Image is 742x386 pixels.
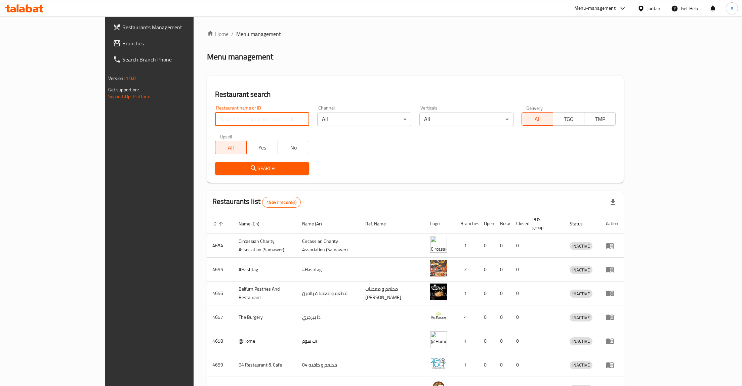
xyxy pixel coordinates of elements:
div: Menu [606,361,618,369]
th: Logo [425,213,455,234]
span: All [218,143,244,153]
td: @Home [233,329,297,353]
td: 0 [479,234,495,258]
img: 04 Restaurant & Cafe [430,355,447,372]
span: Name (Ar) [302,220,331,228]
span: A [731,5,733,12]
td: 0 [495,234,511,258]
button: TMP [584,112,616,126]
td: 0 [495,329,511,353]
span: Yes [249,143,275,153]
td: 0 [511,282,527,305]
span: Search [220,164,304,173]
span: TMP [587,114,613,124]
td: The Burgery [233,305,297,329]
td: 0 [511,305,527,329]
td: 4 [455,305,479,329]
label: Upsell [220,134,232,139]
td: Belfurn Pastries And Restaurant [233,282,297,305]
td: 0 [479,305,495,329]
div: All [419,113,513,126]
img: @Home [430,331,447,348]
td: 1 [455,234,479,258]
li: / [231,30,234,38]
span: Get support on: [108,85,139,94]
span: Search Branch Phone [122,55,223,63]
th: Action [601,213,624,234]
td: 2 [455,258,479,282]
span: Status [570,220,591,228]
div: Jordan [647,5,660,12]
span: INACTIVE [570,266,592,274]
td: 0 [511,353,527,377]
td: 0 [511,234,527,258]
a: Support.OpsPlatform [108,92,151,101]
button: No [278,141,309,154]
div: All [317,113,411,126]
span: INACTIVE [570,242,592,250]
h2: Restaurants list [212,197,301,208]
img: Belfurn Pastries And Restaurant [430,284,447,300]
td: 0 [479,282,495,305]
td: #Hashtag [233,258,297,282]
div: INACTIVE [570,337,592,345]
td: 0 [479,258,495,282]
div: Export file [605,194,621,210]
div: Total records count [262,197,301,208]
div: Menu [606,313,618,321]
td: 1 [455,282,479,305]
th: Busy [495,213,511,234]
span: 1.0.0 [126,74,136,83]
th: Closed [511,213,527,234]
td: آت هوم [297,329,360,353]
img: The Burgery [430,307,447,324]
span: 15647 record(s) [262,199,300,206]
td: ​Circassian ​Charity ​Association​ (Samawer) [297,234,360,258]
td: 0 [511,329,527,353]
img: ​Circassian ​Charity ​Association​ (Samawer) [430,236,447,253]
a: Restaurants Management [108,19,229,35]
td: مطعم و كافيه 04 [297,353,360,377]
span: INACTIVE [570,361,592,369]
button: Yes [246,141,278,154]
div: Menu-management [574,4,616,12]
input: Search for restaurant name or ID.. [215,113,309,126]
span: Ref. Name [365,220,395,228]
td: ذا بيرجري [297,305,360,329]
td: 0 [495,305,511,329]
h2: Menu management [207,51,273,62]
div: Menu [606,242,618,250]
h2: Restaurant search [215,89,616,99]
span: INACTIVE [570,337,592,345]
td: 0 [511,258,527,282]
td: 0 [495,258,511,282]
span: POS group [532,215,556,231]
span: TGO [556,114,582,124]
td: 0 [479,329,495,353]
td: 0 [495,282,511,305]
td: ​Circassian ​Charity ​Association​ (Samawer) [233,234,297,258]
td: مطعم و معجنات بالفرن [297,282,360,305]
span: INACTIVE [570,290,592,298]
span: All [525,114,550,124]
div: Menu [606,265,618,273]
td: 1 [455,329,479,353]
img: #Hashtag [430,260,447,276]
td: #Hashtag [297,258,360,282]
td: مطعم و معجنات [PERSON_NAME] [360,282,424,305]
button: All [215,141,247,154]
td: 1 [455,353,479,377]
nav: breadcrumb [207,30,624,38]
label: Delivery [526,105,543,110]
span: Name (En) [239,220,268,228]
div: Menu [606,337,618,345]
td: 0 [495,353,511,377]
span: INACTIVE [570,314,592,321]
button: Search [215,162,309,175]
td: 04 Restaurant & Cafe [233,353,297,377]
a: Branches [108,35,229,51]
